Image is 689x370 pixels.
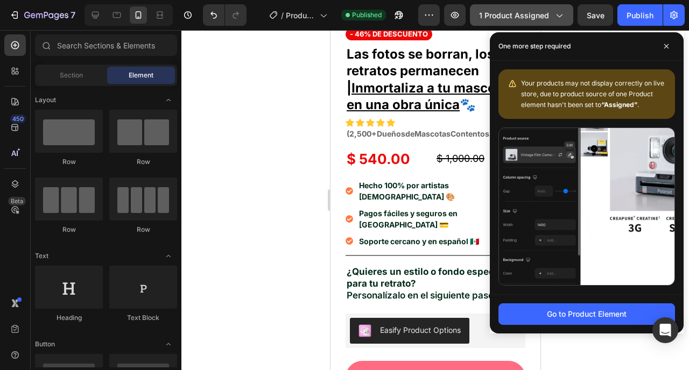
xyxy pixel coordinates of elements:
[35,34,177,56] input: Search Sections & Elements
[15,331,195,364] button: COMPRAR AHORA
[35,225,103,234] div: Row
[15,15,195,84] h2: Las fotos se borran, los retratos permanecen | 🐾
[35,313,103,323] div: Heading
[16,236,174,259] strong: ¿Quieres un estilo o fondo especial para tu retrato?
[35,339,55,349] span: Button
[203,4,247,26] div: Undo/Redo
[578,4,613,26] button: Save
[60,70,83,80] span: Section
[498,303,675,325] button: Go to Product Element
[331,30,540,370] iframe: Design area
[547,308,627,319] div: Go to Product Element
[15,119,105,139] div: $ 540.00
[29,150,193,172] p: Hecho 100% por artistas [DEMOGRAPHIC_DATA] 🎨
[498,41,571,52] p: One more step required
[84,99,120,108] strong: Mascotas
[652,317,678,343] div: Open Intercom Messenger
[601,101,637,109] b: “Assigned”
[16,98,194,109] p: (2,500+ de Contentos!)
[109,225,177,234] div: Row
[281,10,284,21] span: /
[129,70,153,80] span: Element
[8,197,26,205] div: Beta
[109,157,177,167] div: Row
[286,10,315,21] span: Product Page - [DATE] 22:22:18
[109,313,177,323] div: Text Block
[50,294,130,305] div: Easify Product Options
[71,9,75,22] p: 7
[470,4,573,26] button: 1 product assigned
[352,10,382,20] span: Published
[35,251,48,261] span: Text
[35,157,103,167] div: Row
[4,4,80,26] button: 7
[160,91,177,109] span: Toggle open
[29,177,193,200] p: Pagos fáciles y seguros en [GEOGRAPHIC_DATA] 💳
[45,337,149,358] div: COMPRAR AHORA
[10,115,26,123] div: 450
[617,4,663,26] button: Publish
[15,234,195,272] h2: Personalízalo en el siguiente paso 👇
[160,247,177,265] span: Toggle open
[587,11,604,20] span: Save
[19,288,139,314] button: Easify Product Options
[46,99,75,108] strong: Dueños
[29,205,193,217] p: Soporte cercano y en español 🇲🇽
[16,50,178,82] u: Inmortaliza a tu mascota en una obra única
[479,10,549,21] span: 1 product assigned
[160,336,177,353] span: Toggle open
[35,95,56,105] span: Layout
[105,119,195,138] div: $ 1,000.00
[627,10,653,21] div: Publish
[521,79,664,109] span: Your products may not display correctly on live store, due to product source of one Product eleme...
